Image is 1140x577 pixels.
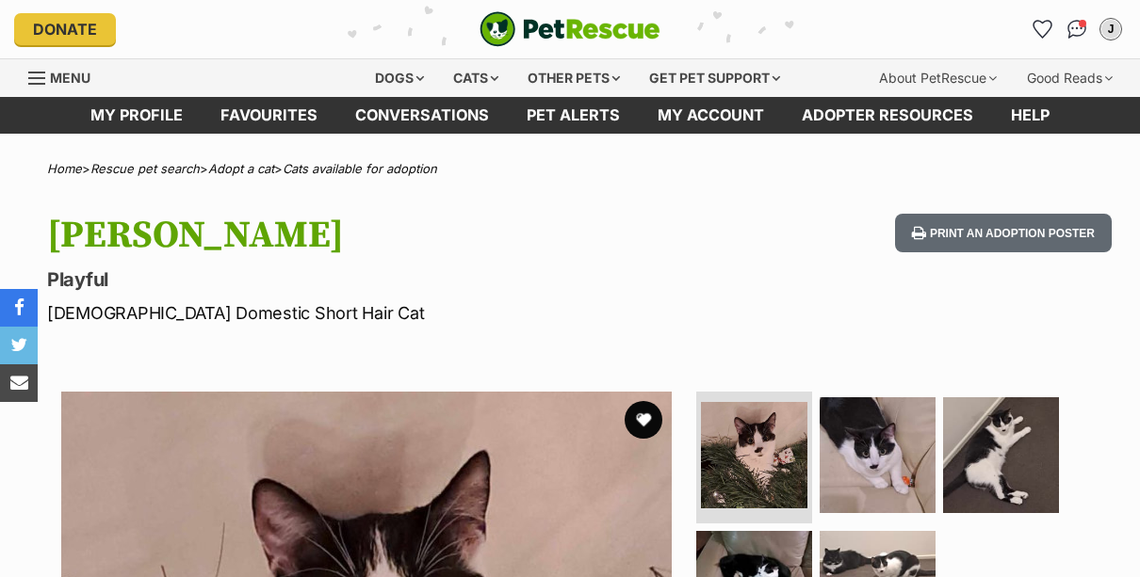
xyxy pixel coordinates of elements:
h1: [PERSON_NAME] [47,214,697,257]
a: Rescue pet search [90,161,200,176]
img: Photo of Hank [820,397,936,513]
a: My account [639,97,783,134]
ul: Account quick links [1028,14,1126,44]
button: My account [1096,14,1126,44]
a: Donate [14,13,116,45]
p: [DEMOGRAPHIC_DATA] Domestic Short Hair Cat [47,300,697,326]
img: Photo of Hank [943,397,1059,513]
a: PetRescue [480,11,660,47]
button: favourite [625,401,662,439]
div: Cats [440,59,512,97]
div: Other pets [514,59,633,97]
div: J [1101,20,1120,39]
a: Help [992,97,1068,134]
a: Pet alerts [508,97,639,134]
a: Adopt a cat [208,161,274,176]
img: chat-41dd97257d64d25036548639549fe6c8038ab92f7586957e7f3b1b290dea8141.svg [1067,20,1087,39]
span: Menu [50,70,90,86]
img: logo-cat-932fe2b9b8326f06289b0f2fb663e598f794de774fb13d1741a6617ecf9a85b4.svg [480,11,660,47]
div: Dogs [362,59,437,97]
div: Get pet support [636,59,793,97]
button: Print an adoption poster [895,214,1112,252]
a: My profile [72,97,202,134]
div: Good Reads [1014,59,1126,97]
a: Cats available for adoption [283,161,437,176]
img: Photo of Hank [701,402,807,508]
a: Conversations [1062,14,1092,44]
a: Favourites [1028,14,1058,44]
a: Menu [28,59,104,93]
a: Adopter resources [783,97,992,134]
a: conversations [336,97,508,134]
div: About PetRescue [866,59,1010,97]
a: Home [47,161,82,176]
p: Playful [47,266,697,293]
a: Favourites [202,97,336,134]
